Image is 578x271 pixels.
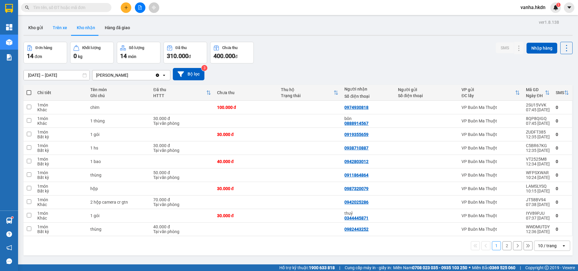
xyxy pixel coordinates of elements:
div: 1 gói [90,213,148,218]
button: Trên xe [48,20,72,35]
div: 0 [556,105,569,110]
div: 1 món [37,170,84,175]
div: 0 [556,213,569,218]
div: 07:45 [DATE] [526,121,550,126]
svg: open [162,73,166,78]
button: 2 [502,241,511,250]
div: 30.000 đ [153,143,211,148]
div: VP Buôn Ma Thuột [461,200,520,205]
div: 30.000 đ [217,186,275,191]
div: HTTT [153,93,206,98]
div: 50.000 đ [153,170,211,175]
div: Đã thu [153,87,206,92]
div: 0974930818 [344,105,368,110]
div: VP Buôn Ma Thuột [461,213,520,218]
div: thùng [90,173,148,177]
div: 0 [556,186,569,191]
span: đ [188,54,191,59]
svg: Clear value [155,73,160,78]
span: question-circle [6,231,12,237]
div: 1 bao [90,159,148,164]
div: VT2525M8 [526,157,550,162]
div: 1 gói [90,132,148,137]
div: 0982443252 [344,227,368,232]
div: 2 hộp camera cr gtn [90,200,148,205]
div: Bất kỳ [37,175,84,180]
button: aim [149,2,159,13]
div: Trạng thái [281,93,334,98]
div: 30.000 đ [153,116,211,121]
div: 1 món [37,224,84,229]
div: 12:35 [DATE] [526,134,550,139]
div: Bất kỳ [37,189,84,193]
div: VP Buôn Ma Thuột [461,186,520,191]
div: 0 [556,173,569,177]
img: solution-icon [6,54,12,60]
button: Đơn hàng14đơn [23,42,67,63]
div: Ghi chú [90,93,148,98]
div: 12:34 [DATE] [526,162,550,166]
span: | [520,264,521,271]
button: Kho nhận [72,20,100,35]
div: Bất kỳ [37,148,84,153]
div: Bất kỳ [37,229,84,234]
img: icon-new-feature [553,5,558,10]
div: 1 món [37,116,84,121]
div: 1 thùng [90,119,148,123]
div: VP Buôn Ma Thuột [461,132,520,137]
div: VP Buôn Ma Thuột [461,159,520,164]
button: SMS [496,42,514,53]
div: VP Buôn Ma Thuột [461,105,520,110]
span: ⚪️ [469,266,471,269]
button: file-add [135,2,145,13]
img: warehouse-icon [6,39,12,45]
div: 8QP8QIGQ [526,116,550,121]
div: Khối lượng [82,46,101,50]
button: caret-down [564,2,574,13]
div: 0938710887 [344,146,368,150]
div: 10 / trang [538,243,557,249]
div: thùng [90,227,148,232]
sup: 1 [556,3,561,7]
span: kg [78,54,82,59]
span: Miền Nam [393,264,467,271]
span: 310.000 [167,52,188,60]
span: | [339,264,340,271]
div: 0344445871 [344,216,368,220]
div: Mã GD [526,87,545,92]
span: vanha.hkdn [516,4,550,11]
div: 40.000 đ [153,224,211,229]
div: Bất kỳ [37,162,84,166]
div: 12:35 [DATE] [526,148,550,153]
div: Người nhận [344,87,392,91]
div: Khác [37,107,84,112]
div: Tại văn phòng [153,229,211,234]
div: Đơn hàng [36,46,52,50]
span: aim [152,5,156,10]
span: caret-down [567,5,572,10]
button: plus [121,2,131,13]
div: ver 1.8.138 [539,19,559,26]
div: WWDMUTDY [526,224,550,229]
span: Cung cấp máy in - giấy in: [345,264,392,271]
span: 400.000 [213,52,235,60]
div: 0 [556,146,569,150]
th: Toggle SortBy [278,85,342,101]
div: bôn [344,116,392,121]
div: Thu hộ [281,87,334,92]
button: Khối lượng0kg [70,42,114,63]
div: 2SU15VVK [526,103,550,107]
div: JT58BV94 [526,197,550,202]
div: 1 món [37,211,84,216]
th: Toggle SortBy [553,85,572,101]
sup: 1 [11,217,13,218]
div: hộp [90,186,148,191]
div: ZUDFT385 [526,130,550,134]
div: Người gửi [398,87,455,92]
span: 1 [557,3,559,7]
div: Số lượng [129,46,144,50]
div: VP Buôn Ma Thuột [461,173,520,177]
div: Chưa thu [217,90,275,95]
div: IYV89PJU [526,211,550,216]
div: 0 [556,119,569,123]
